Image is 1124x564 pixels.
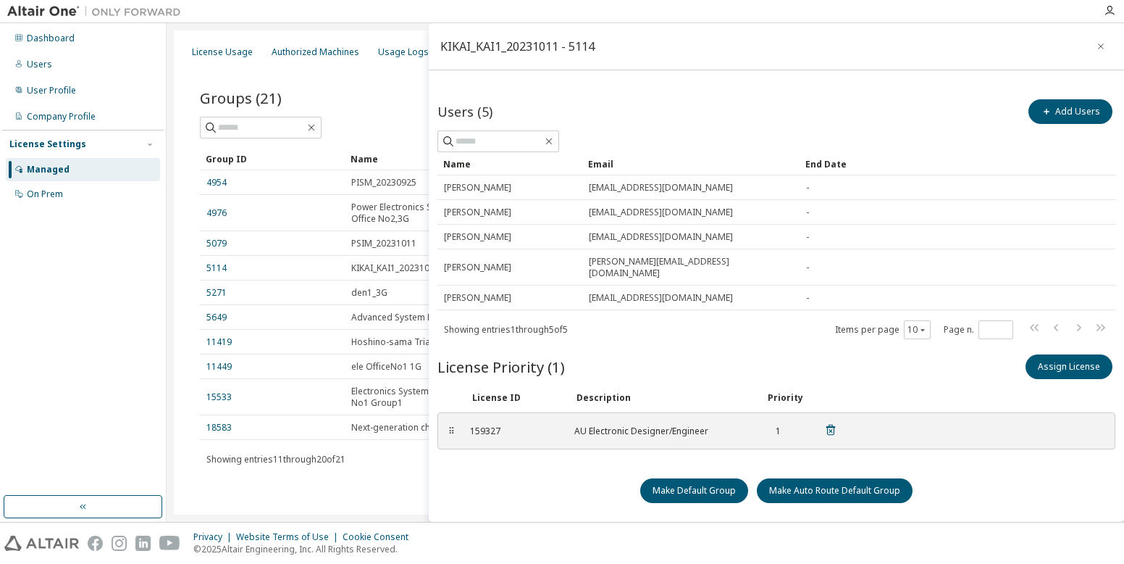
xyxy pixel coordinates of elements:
[576,392,750,404] div: Description
[206,336,232,348] a: 11419
[135,536,151,551] img: linkedin.svg
[589,231,733,243] span: [EMAIL_ADDRESS][DOMAIN_NAME]
[444,262,511,273] span: [PERSON_NAME]
[768,392,803,404] div: Priority
[206,147,339,170] div: Group ID
[27,33,75,44] div: Dashboard
[351,147,520,170] div: Name
[470,426,557,437] div: 159327
[589,182,733,194] span: [EMAIL_ADDRESS][DOMAIN_NAME]
[351,312,513,323] span: Advanced System Development Center
[4,536,79,551] img: altair_logo.svg
[1026,354,1112,379] button: Assign License
[447,426,456,437] div: ⠿
[206,312,227,323] a: 5649
[589,256,793,279] span: [PERSON_NAME][EMAIL_ADDRESS][DOMAIN_NAME]
[351,177,416,188] span: PISM_20230925
[835,320,931,339] span: Items per page
[806,292,809,304] span: -
[351,336,432,348] span: Hoshino-sama Trial
[206,453,345,465] span: Showing entries 11 through 20 of 21
[27,85,76,96] div: User Profile
[193,543,417,555] p: © 2025 Altair Engineering, Inc. All Rights Reserved.
[9,138,86,150] div: License Settings
[806,182,809,194] span: -
[440,41,595,52] div: KIKAI_KAI1_20231011 - 5114
[27,59,52,70] div: Users
[378,46,429,58] div: Usage Logs
[27,188,63,200] div: On Prem
[444,323,568,336] span: Showing entries 1 through 5 of 5
[589,207,733,218] span: [EMAIL_ADDRESS][DOMAIN_NAME]
[437,103,492,120] span: Users (5)
[472,392,559,404] div: License ID
[206,177,227,188] a: 4954
[805,152,1075,175] div: End Date
[444,292,511,304] span: [PERSON_NAME]
[444,207,511,218] span: [PERSON_NAME]
[806,262,809,273] span: -
[444,231,511,243] span: [PERSON_NAME]
[206,361,232,373] a: 11449
[27,164,70,175] div: Managed
[907,324,927,336] button: 10
[112,536,127,551] img: instagram.svg
[574,426,748,437] div: AU Electronic Designer/Engineer
[588,152,794,175] div: Email
[7,4,188,19] img: Altair One
[351,287,387,299] span: den1_3G
[206,262,227,274] a: 5114
[272,46,359,58] div: Authorized Machines
[236,531,343,543] div: Website Terms of Use
[944,320,1013,339] span: Page n.
[159,536,180,551] img: youtube.svg
[1028,99,1112,124] button: Add Users
[343,531,417,543] div: Cookie Consent
[200,88,282,108] span: Groups (21)
[351,202,519,225] span: Power Electronics System Engineering Office No2,3G
[206,287,227,299] a: 5271
[351,238,416,249] span: PSIM_20231011
[206,207,227,219] a: 4976
[351,262,440,274] span: KIKAI_KAI1_20231011
[27,111,96,123] div: Company Profile
[206,391,232,403] a: 15533
[443,152,576,175] div: Name
[766,426,781,437] div: 1
[351,386,519,409] span: Electronics System Engineering Office No1 Group1
[806,231,809,243] span: -
[206,238,227,249] a: 5079
[444,182,511,194] span: [PERSON_NAME]
[640,478,748,503] button: Make Default Group
[437,357,565,377] span: License Priority (1)
[351,361,421,373] span: ele OfficeNo1 1G
[206,422,232,434] a: 18583
[757,478,913,503] button: Make Auto Route Default Group
[589,292,733,304] span: [EMAIL_ADDRESS][DOMAIN_NAME]
[192,46,253,58] div: License Usage
[351,422,477,434] span: Next-generation charger_2030
[806,207,809,218] span: -
[88,536,103,551] img: facebook.svg
[193,531,236,543] div: Privacy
